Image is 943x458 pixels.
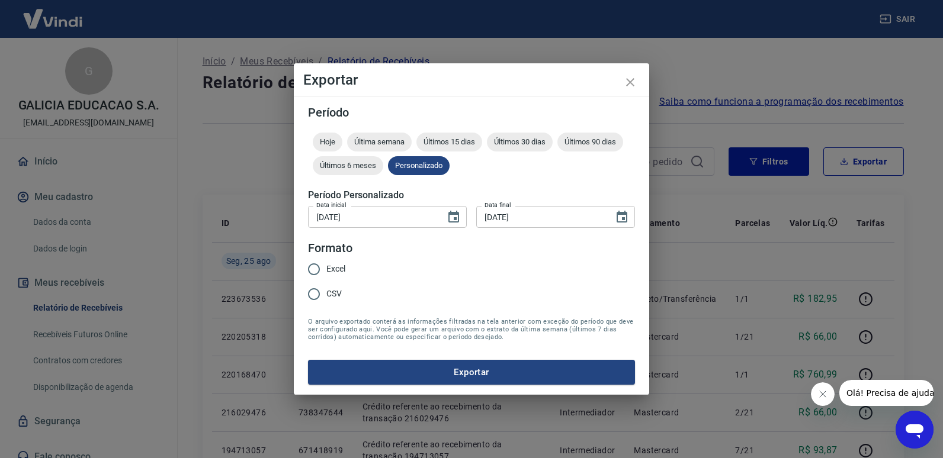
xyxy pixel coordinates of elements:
button: Choose date, selected date is 21 de ago de 2025 [442,205,466,229]
span: Hoje [313,137,342,146]
div: Hoje [313,133,342,151]
div: Últimos 30 dias [487,133,553,151]
span: Últimos 6 meses [313,161,383,170]
span: Últimos 15 dias [416,137,482,146]
span: Personalizado [388,161,450,170]
span: CSV [326,288,342,300]
div: Últimos 15 dias [416,133,482,151]
span: O arquivo exportado conterá as informações filtradas na tela anterior com exceção do período que ... [308,318,635,341]
div: Última semana [347,133,412,151]
div: Personalizado [388,156,450,175]
button: Choose date, selected date is 25 de ago de 2025 [610,205,634,229]
h4: Exportar [303,73,640,87]
span: Últimos 90 dias [557,137,623,146]
button: Exportar [308,360,635,385]
iframe: Fechar mensagem [811,382,835,406]
input: DD/MM/YYYY [308,206,437,228]
label: Data inicial [316,201,347,209]
span: Últimos 30 dias [487,137,553,146]
span: Última semana [347,137,412,146]
iframe: Botão para abrir a janela de mensagens [896,411,934,449]
iframe: Mensagem da empresa [839,380,934,406]
button: close [616,68,644,96]
legend: Formato [308,240,352,257]
label: Data final [485,201,511,209]
div: Últimos 6 meses [313,156,383,175]
span: Excel [326,263,345,275]
h5: Período Personalizado [308,189,635,201]
h5: Período [308,107,635,118]
div: Últimos 90 dias [557,133,623,151]
span: Olá! Precisa de ajuda? [7,8,100,18]
input: DD/MM/YYYY [476,206,605,228]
